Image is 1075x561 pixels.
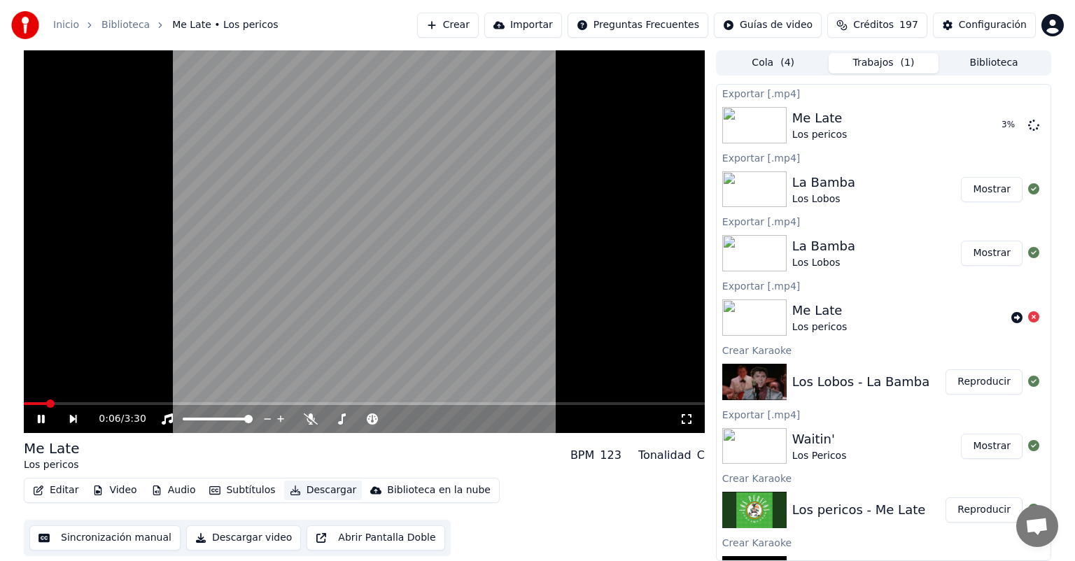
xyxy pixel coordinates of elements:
[99,412,132,426] div: /
[792,173,855,192] div: La Bamba
[792,429,847,449] div: Waitin'
[792,372,929,392] div: Los Lobos - La Bamba
[946,497,1023,523] button: Reproducir
[101,18,150,32] a: Biblioteca
[307,525,444,551] button: Abrir Pantalla Doble
[717,534,1051,551] div: Crear Karaoke
[717,406,1051,422] div: Exportar [.mp4]
[568,13,708,38] button: Preguntas Frecuentes
[717,213,1051,229] div: Exportar [.mp4]
[53,18,279,32] nav: breadcrumb
[853,18,894,32] span: Créditos
[204,481,281,500] button: Subtítulos
[933,13,1036,38] button: Configuración
[780,56,794,70] span: ( 4 )
[946,369,1023,395] button: Reproducir
[124,412,146,426] span: 3:30
[714,13,822,38] button: Guías de video
[717,149,1051,166] div: Exportar [.mp4]
[53,18,79,32] a: Inicio
[959,18,1027,32] div: Configuración
[11,11,39,39] img: youka
[387,483,491,497] div: Biblioteca en la nube
[792,192,855,206] div: Los Lobos
[146,481,202,500] button: Audio
[570,447,594,464] div: BPM
[718,53,829,73] button: Cola
[792,128,848,142] div: Los pericos
[638,447,691,464] div: Tonalidad
[1002,120,1023,131] div: 3 %
[600,447,621,464] div: 123
[717,277,1051,294] div: Exportar [.mp4]
[27,481,84,500] button: Editar
[717,469,1051,486] div: Crear Karaoke
[939,53,1049,73] button: Biblioteca
[484,13,562,38] button: Importar
[899,18,918,32] span: 197
[24,458,79,472] div: Los pericos
[29,525,181,551] button: Sincronización manual
[827,13,927,38] button: Créditos197
[792,108,848,128] div: Me Late
[717,85,1051,101] div: Exportar [.mp4]
[417,13,479,38] button: Crear
[961,177,1023,202] button: Mostrar
[717,341,1051,358] div: Crear Karaoke
[792,449,847,463] div: Los Pericos
[172,18,278,32] span: Me Late • Los pericos
[792,256,855,270] div: Los Lobos
[87,481,142,500] button: Video
[24,439,79,458] div: Me Late
[829,53,939,73] button: Trabajos
[792,236,855,256] div: La Bamba
[792,301,848,320] div: Me Late
[961,241,1023,266] button: Mostrar
[901,56,915,70] span: ( 1 )
[961,434,1023,459] button: Mostrar
[186,525,301,551] button: Descargar video
[1016,505,1058,547] div: Chat abierto
[697,447,705,464] div: C
[792,500,925,520] div: Los pericos - Me Late
[99,412,120,426] span: 0:06
[792,320,848,334] div: Los pericos
[284,481,363,500] button: Descargar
